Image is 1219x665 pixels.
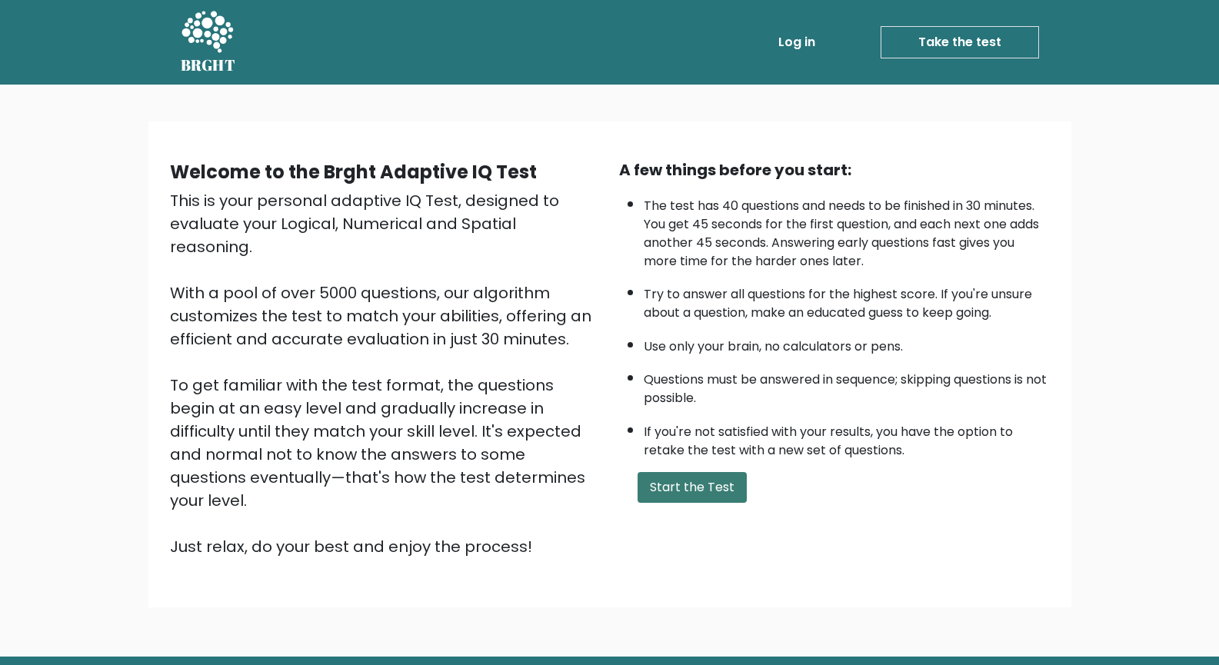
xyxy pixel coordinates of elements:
[644,415,1050,460] li: If you're not satisfied with your results, you have the option to retake the test with a new set ...
[644,278,1050,322] li: Try to answer all questions for the highest score. If you're unsure about a question, make an edu...
[170,189,601,558] div: This is your personal adaptive IQ Test, designed to evaluate your Logical, Numerical and Spatial ...
[181,6,236,78] a: BRGHT
[181,56,236,75] h5: BRGHT
[772,27,821,58] a: Log in
[170,159,537,185] b: Welcome to the Brght Adaptive IQ Test
[644,189,1050,271] li: The test has 40 questions and needs to be finished in 30 minutes. You get 45 seconds for the firs...
[644,363,1050,407] li: Questions must be answered in sequence; skipping questions is not possible.
[881,26,1039,58] a: Take the test
[638,472,747,503] button: Start the Test
[619,158,1050,181] div: A few things before you start:
[644,330,1050,356] li: Use only your brain, no calculators or pens.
